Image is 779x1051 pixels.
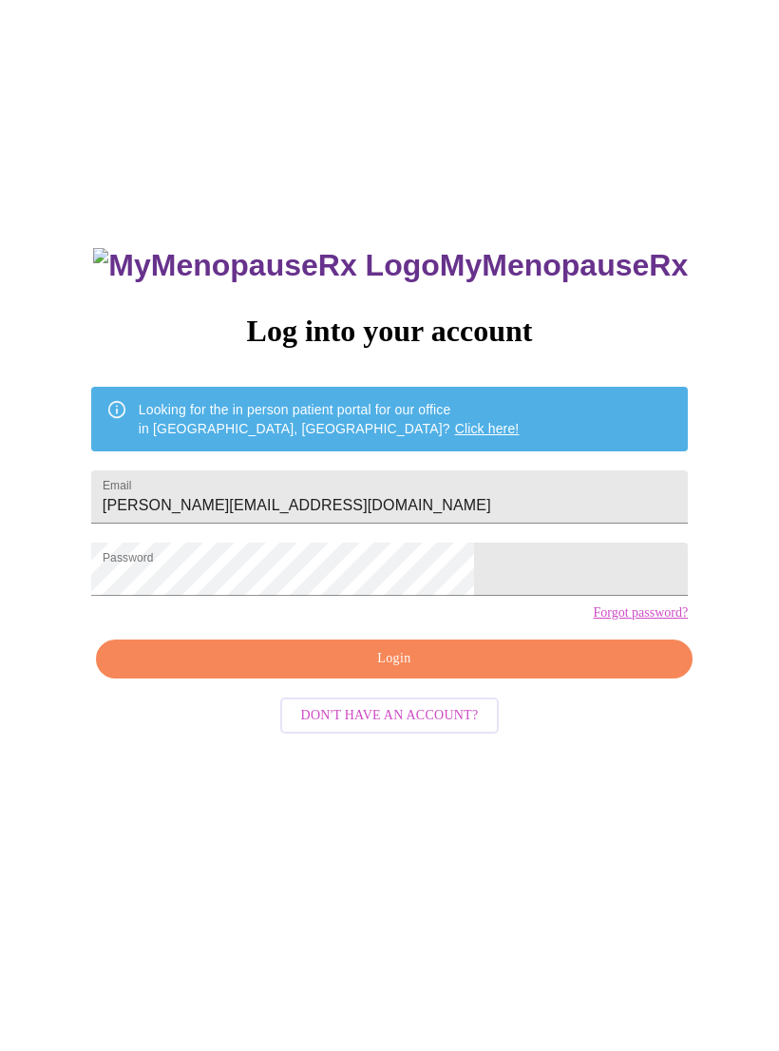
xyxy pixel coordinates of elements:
[301,704,479,728] span: Don't have an account?
[280,697,500,735] button: Don't have an account?
[593,605,688,621] a: Forgot password?
[455,421,520,436] a: Click here!
[93,248,688,283] h3: MyMenopauseRx
[91,314,688,349] h3: Log into your account
[93,248,439,283] img: MyMenopauseRx Logo
[139,392,520,446] div: Looking for the in person patient portal for our office in [GEOGRAPHIC_DATA], [GEOGRAPHIC_DATA]?
[96,640,693,678] button: Login
[118,647,671,671] span: Login
[275,706,504,722] a: Don't have an account?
